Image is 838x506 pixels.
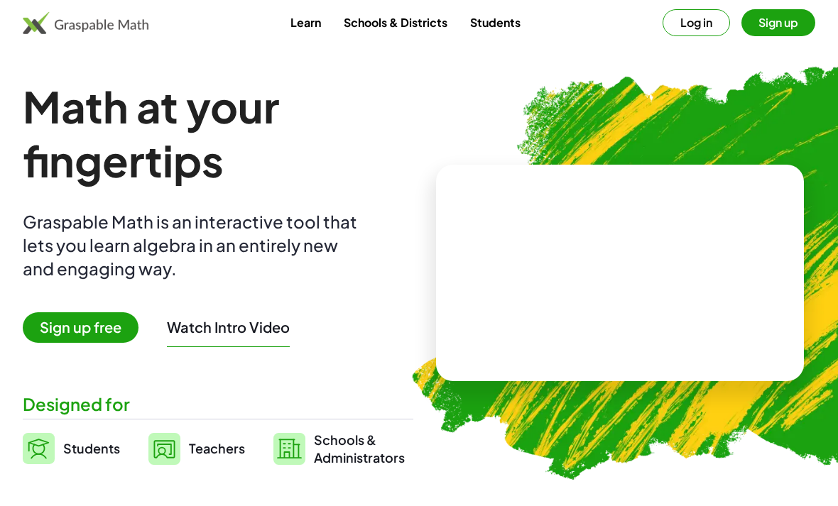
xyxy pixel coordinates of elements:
[741,9,815,36] button: Sign up
[459,9,532,35] a: Students
[513,219,727,326] video: What is this? This is dynamic math notation. Dynamic math notation plays a central role in how Gr...
[279,9,332,35] a: Learn
[167,318,290,336] button: Watch Intro Video
[273,433,305,465] img: svg%3e
[314,431,405,466] span: Schools & Administrators
[23,79,413,187] h1: Math at your fingertips
[148,433,180,465] img: svg%3e
[23,392,413,416] div: Designed for
[663,9,730,36] button: Log in
[148,431,245,466] a: Teachers
[23,210,364,280] div: Graspable Math is an interactive tool that lets you learn algebra in an entirely new and engaging...
[23,431,120,466] a: Students
[273,431,405,466] a: Schools &Administrators
[63,440,120,456] span: Students
[23,312,138,343] span: Sign up free
[332,9,459,35] a: Schools & Districts
[23,433,55,464] img: svg%3e
[189,440,245,456] span: Teachers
